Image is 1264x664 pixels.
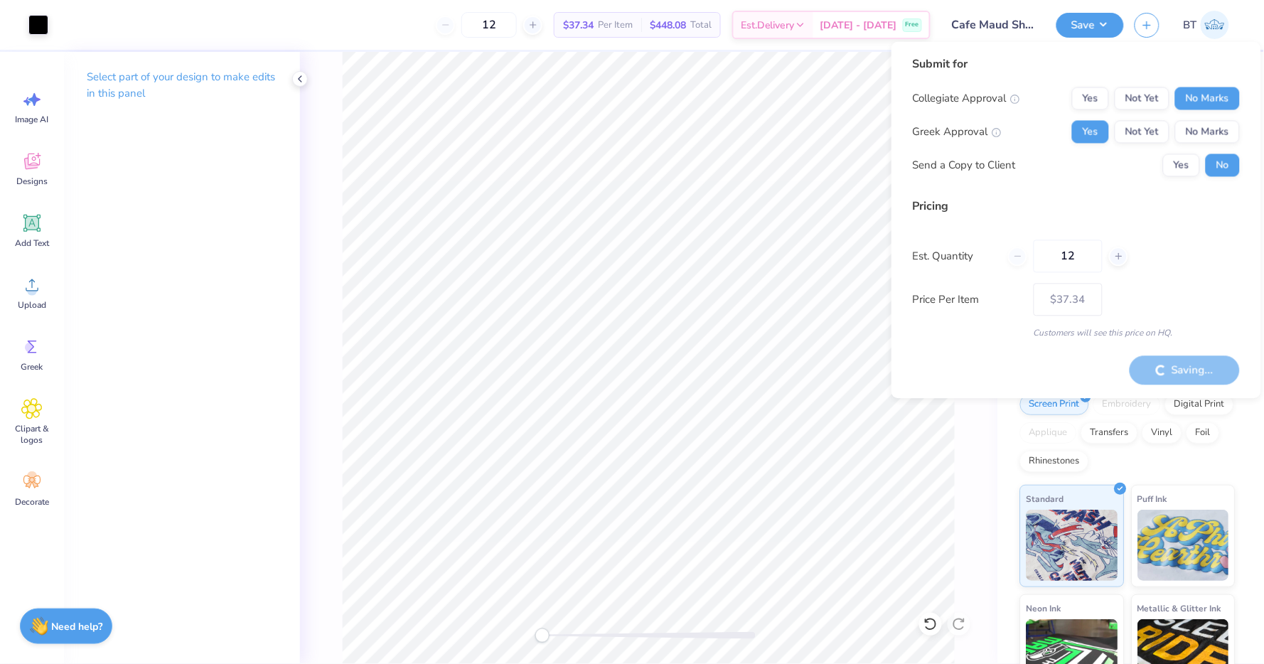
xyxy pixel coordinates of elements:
button: Save [1056,13,1124,38]
div: Transfers [1081,422,1138,444]
div: Digital Print [1165,394,1234,415]
span: [DATE] - [DATE] [820,18,897,33]
span: Metallic & Glitter Ink [1138,601,1222,616]
span: Per Item [598,18,633,33]
input: – – [1034,240,1103,273]
button: Not Yet [1115,121,1169,144]
img: Brooke Townsend [1201,11,1229,39]
input: Untitled Design [941,11,1046,39]
div: Vinyl [1142,422,1182,444]
img: Standard [1027,510,1118,581]
div: Send a Copy to Client [913,157,1016,173]
span: Puff Ink [1138,491,1168,506]
div: Accessibility label [535,628,550,643]
div: Foil [1187,422,1220,444]
div: Rhinestones [1020,451,1089,472]
label: Price Per Item [913,291,1023,308]
span: Greek [21,361,43,373]
button: No [1206,154,1240,177]
img: Puff Ink [1138,510,1230,581]
span: Image AI [16,114,49,125]
button: Yes [1072,121,1109,144]
span: $37.34 [563,18,594,33]
span: Add Text [15,237,49,249]
span: Clipart & logos [9,423,55,446]
div: Customers will see this price on HQ. [913,327,1240,340]
p: Select part of your design to make edits in this panel [87,69,277,102]
button: No Marks [1175,87,1240,110]
div: Collegiate Approval [913,90,1020,107]
a: BT [1177,11,1236,39]
div: Greek Approval [913,124,1002,140]
button: Not Yet [1115,87,1169,110]
div: Applique [1020,422,1077,444]
span: Free [906,20,919,30]
span: Neon Ink [1027,601,1061,616]
div: Embroidery [1093,394,1161,415]
button: Yes [1072,87,1109,110]
span: Designs [16,176,48,187]
div: Screen Print [1020,394,1089,415]
span: Decorate [15,496,49,508]
input: – – [461,12,517,38]
span: Upload [18,299,46,311]
span: $448.08 [650,18,686,33]
label: Est. Quantity [913,248,997,264]
button: Yes [1163,154,1200,177]
span: Standard [1027,491,1064,506]
span: Est. Delivery [741,18,795,33]
div: Submit for [913,56,1240,73]
div: Pricing [913,198,1240,215]
button: No Marks [1175,121,1240,144]
span: Total [690,18,712,33]
strong: Need help? [52,620,103,633]
span: BT [1184,17,1197,33]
